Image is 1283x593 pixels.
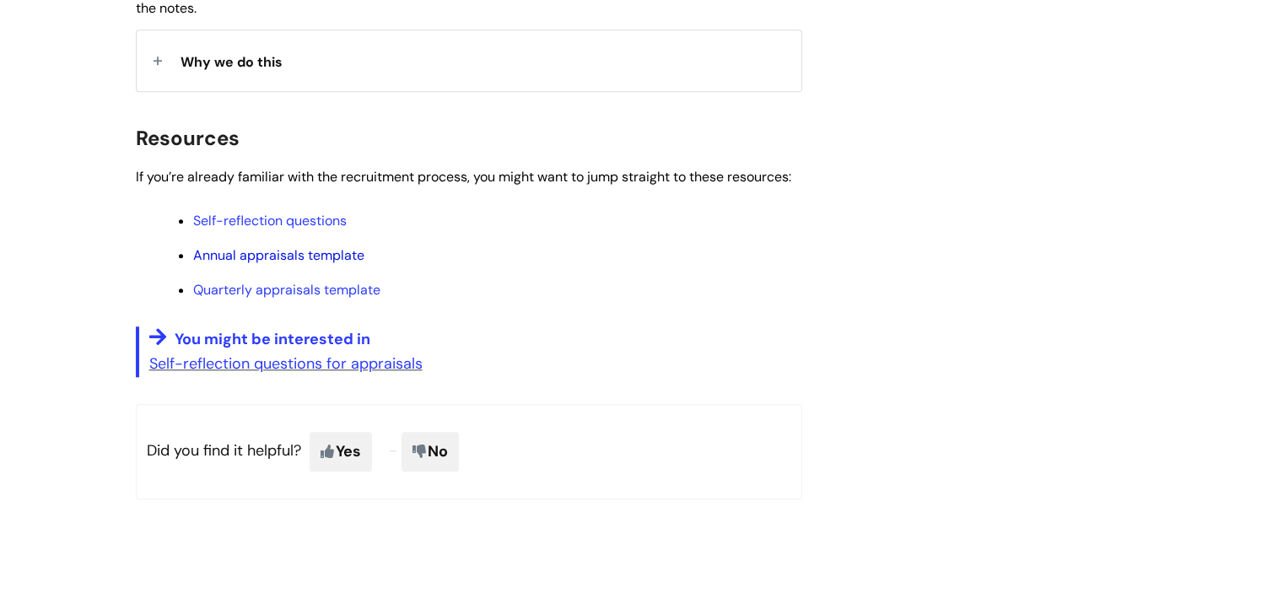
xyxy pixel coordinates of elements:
[193,212,347,229] a: Self-reflection questions
[136,125,240,151] span: Resources
[136,404,802,499] p: Did you find it helpful?
[149,353,423,374] a: Self-reflection questions for appraisals
[402,432,459,471] span: No
[193,281,380,299] a: Quarterly appraisals template
[181,53,283,71] span: Why we do this
[193,246,364,264] a: Annual appraisals template
[310,432,372,471] span: Yes
[136,168,791,186] span: If you’re already familiar with the recruitment process, you might want to jump straight to these...
[175,329,370,349] span: You might be interested in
